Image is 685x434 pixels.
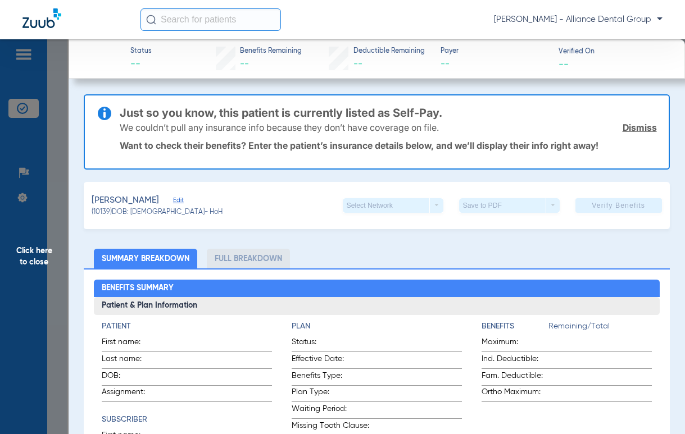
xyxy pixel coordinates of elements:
[102,386,157,401] span: Assignment:
[173,197,183,207] span: Edit
[482,336,548,351] span: Maximum:
[207,249,290,268] li: Full Breakdown
[102,414,272,426] h4: Subscriber
[292,336,374,351] span: Status:
[94,297,660,315] h3: Patient & Plan Information
[146,15,156,25] img: Search Icon
[623,122,657,133] a: Dismiss
[240,47,302,57] span: Benefits Remaining
[92,208,223,218] span: (10139) DOB: [DEMOGRAPHIC_DATA] - HoH
[494,14,663,25] span: [PERSON_NAME] - Alliance Dental Group
[240,60,249,68] span: --
[353,47,425,57] span: Deductible Remaining
[559,58,569,70] span: --
[292,370,374,385] span: Benefits Type:
[441,57,548,71] span: --
[140,8,281,31] input: Search for patients
[130,47,152,57] span: Status
[120,122,439,133] p: We couldn’t pull any insurance info because they don’t have coverage on file.
[482,353,548,368] span: Ind. Deductible:
[559,47,666,57] span: Verified On
[102,336,157,351] span: First name:
[482,370,548,385] span: Fam. Deductible:
[94,280,660,298] h2: Benefits Summary
[92,194,159,208] span: [PERSON_NAME]
[482,386,548,401] span: Ortho Maximum:
[98,107,111,120] img: info-icon
[102,370,157,385] span: DOB:
[94,249,197,268] li: Summary Breakdown
[292,321,462,332] h4: Plan
[292,386,374,401] span: Plan Type:
[353,60,362,68] span: --
[482,321,548,332] h4: Benefits
[292,403,374,418] span: Waiting Period:
[102,353,157,368] span: Last name:
[482,321,548,336] app-breakdown-title: Benefits
[292,353,374,368] span: Effective Date:
[441,47,548,57] span: Payer
[120,140,656,151] p: Want to check their benefits? Enter the patient’s insurance details below, and we’ll display thei...
[102,321,272,332] h4: Patient
[22,8,61,28] img: Zuub Logo
[120,107,656,118] h3: Just so you know, this patient is currently listed as Self-Pay.
[548,321,652,336] span: Remaining/Total
[130,57,152,71] span: --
